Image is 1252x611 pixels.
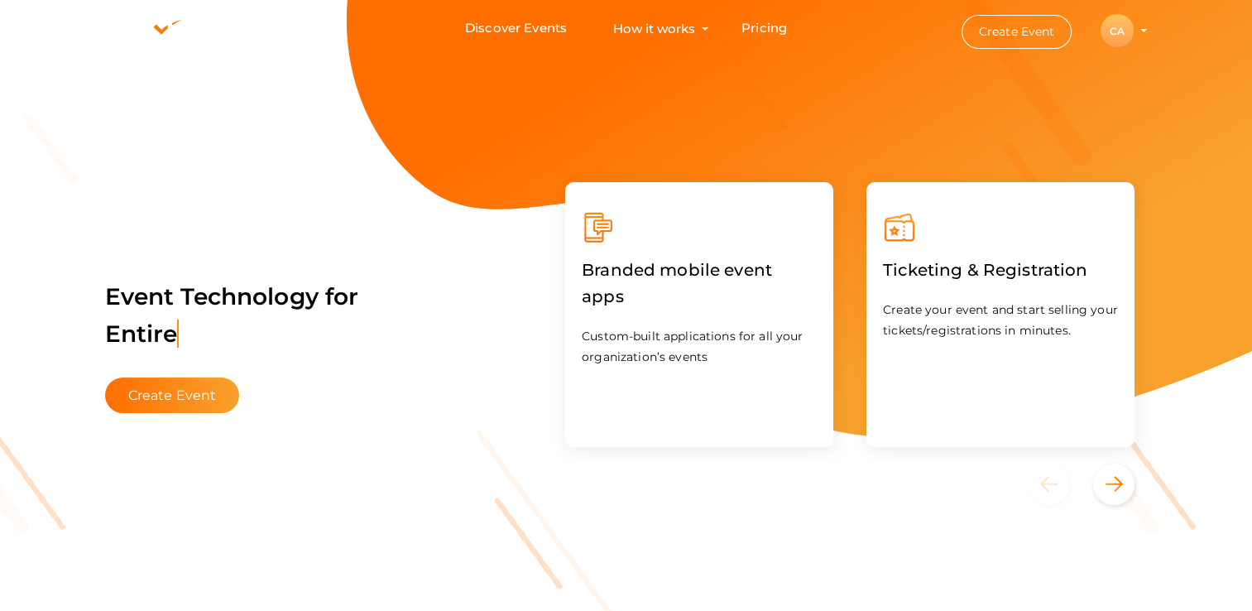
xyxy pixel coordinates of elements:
label: Ticketing & Registration [883,244,1087,296]
a: Ticketing & Registration [883,263,1087,279]
a: Discover Events [465,13,567,44]
button: Previous [1028,464,1090,505]
label: Event Technology for [105,257,359,373]
span: Entire [105,320,180,348]
button: CA [1096,13,1139,48]
a: Branded mobile event apps [582,290,817,305]
button: Create Event [105,378,240,413]
profile-pic: CA [1101,25,1134,37]
label: Branded mobile event apps [582,244,817,322]
div: CA [1101,14,1134,47]
button: Create Event [962,15,1072,49]
button: Next [1093,464,1134,505]
button: How it works [608,13,700,44]
a: Pricing [741,13,787,44]
p: Custom-built applications for all your organization’s events [582,326,817,368]
p: Create your event and start selling your tickets/registrations in minutes. [883,300,1118,341]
